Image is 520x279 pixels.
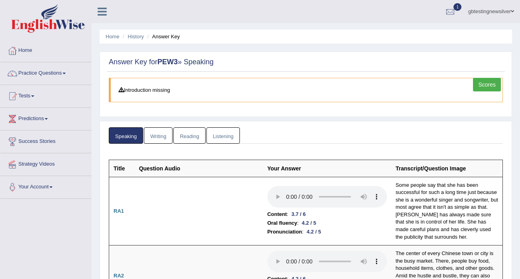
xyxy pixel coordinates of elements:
span: 1 [453,3,461,11]
a: Reading [173,127,205,144]
th: Question Audio [135,160,263,177]
b: RA1 [114,208,124,214]
div: 4.2 / 5 [304,228,324,236]
li: : [267,210,387,219]
li: : [267,228,387,236]
th: Your Answer [263,160,391,177]
a: History [128,34,144,40]
a: Success Stories [0,131,91,150]
div: 3.7 / 6 [288,210,309,218]
a: Predictions [0,108,91,128]
a: Writing [144,127,173,144]
strong: PEW3 [157,58,178,66]
a: Home [106,34,120,40]
div: 4.2 / 5 [298,219,319,227]
blockquote: Introduction missing [109,78,503,102]
a: Tests [0,85,91,105]
a: Home [0,40,91,59]
li: : [267,219,387,228]
a: Scores [473,78,501,91]
td: Some people say that she has been successful for such a long time just because she is a wonderful... [391,177,503,245]
th: Title [109,160,135,177]
a: Listening [206,127,240,144]
a: Practice Questions [0,62,91,82]
b: Oral fluency [267,219,297,228]
a: Strategy Videos [0,153,91,173]
li: Answer Key [145,33,180,40]
b: Pronunciation [267,228,302,236]
th: Transcript/Question Image [391,160,503,177]
h2: Answer Key for » Speaking [109,58,503,66]
b: RA2 [114,273,124,279]
b: Content [267,210,287,219]
a: Speaking [109,127,143,144]
a: Your Account [0,176,91,196]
